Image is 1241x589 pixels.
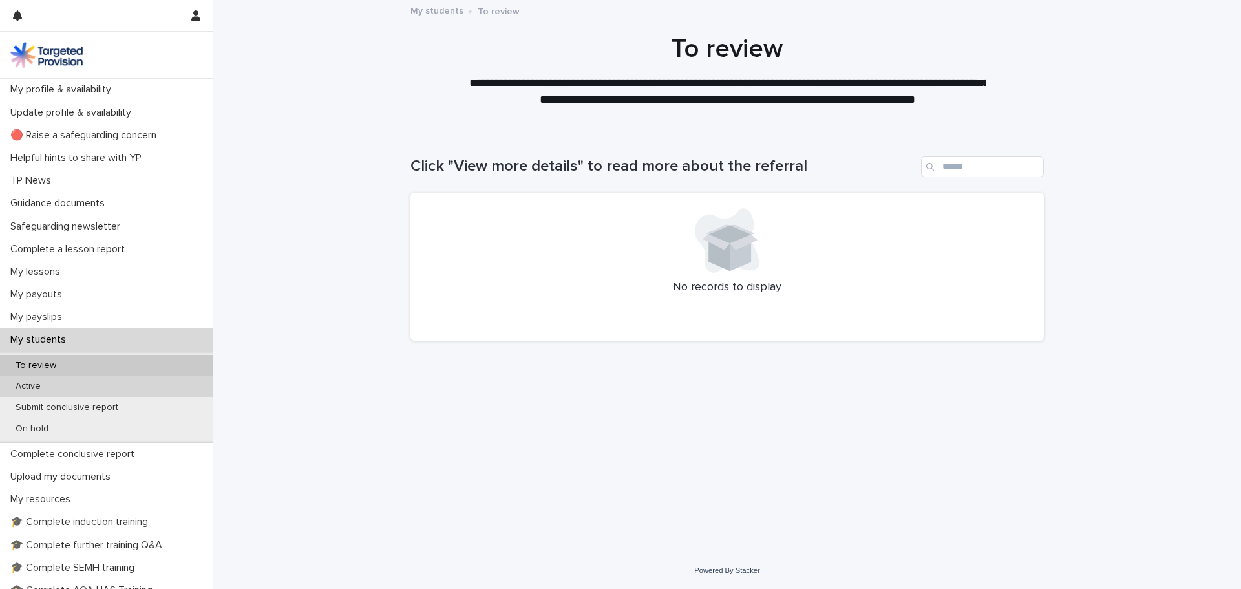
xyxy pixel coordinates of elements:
[5,360,67,371] p: To review
[5,471,121,483] p: Upload my documents
[5,493,81,506] p: My resources
[410,3,463,17] a: My students
[5,539,173,552] p: 🎓 Complete further training Q&A
[5,423,59,434] p: On hold
[5,448,145,460] p: Complete conclusive report
[5,175,61,187] p: TP News
[5,562,145,574] p: 🎓 Complete SEMH training
[5,381,51,392] p: Active
[5,83,122,96] p: My profile & availability
[478,3,520,17] p: To review
[5,129,167,142] p: 🔴 Raise a safeguarding concern
[410,157,916,176] h1: Click "View more details" to read more about the referral
[694,566,759,574] a: Powered By Stacker
[5,220,131,233] p: Safeguarding newsletter
[5,516,158,528] p: 🎓 Complete induction training
[5,243,135,255] p: Complete a lesson report
[5,266,70,278] p: My lessons
[5,197,115,209] p: Guidance documents
[410,34,1044,65] h1: To review
[426,281,1028,295] p: No records to display
[5,334,76,346] p: My students
[5,402,129,413] p: Submit conclusive report
[5,152,152,164] p: Helpful hints to share with YP
[5,311,72,323] p: My payslips
[5,288,72,301] p: My payouts
[5,107,142,119] p: Update profile & availability
[10,42,83,68] img: M5nRWzHhSzIhMunXDL62
[921,156,1044,177] input: Search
